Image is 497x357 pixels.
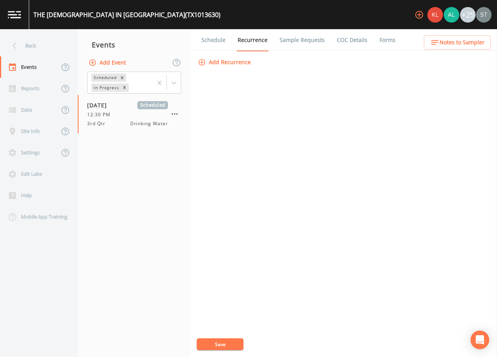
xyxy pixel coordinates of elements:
[200,29,227,51] a: Schedule
[8,11,21,18] img: logo
[424,35,491,50] button: Notes to Sampler
[120,84,129,92] div: Remove In Progress
[78,95,191,134] a: [DATE]Scheduled12:30 PM3rd QtrDrinking Water
[78,35,191,54] div: Events
[137,101,168,109] span: Scheduled
[33,10,220,19] div: THE [DEMOGRAPHIC_DATA] IN [GEOGRAPHIC_DATA] (TX1013630)
[236,29,269,51] a: Recurrence
[427,7,443,23] img: 9c4450d90d3b8045b2e5fa62e4f92659
[439,38,485,47] span: Notes to Sampler
[460,7,476,23] div: +25
[118,73,126,82] div: Remove Scheduled
[427,7,443,23] div: Kler Teran
[91,84,120,92] div: In Progress
[444,7,459,23] img: 30a13df2a12044f58df5f6b7fda61338
[443,7,460,23] div: Alaina Hahn
[471,331,489,349] div: Open Intercom Messenger
[336,29,369,51] a: COC Details
[87,120,110,127] span: 3rd Qtr
[197,338,243,350] button: Save
[476,7,492,23] img: cb9926319991c592eb2b4c75d39c237f
[87,101,112,109] span: [DATE]
[87,111,115,118] span: 12:30 PM
[87,56,129,70] button: Add Event
[196,55,254,70] button: Add Recurrence
[91,73,118,82] div: Scheduled
[378,29,397,51] a: Forms
[130,120,168,127] span: Drinking Water
[278,29,326,51] a: Sample Requests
